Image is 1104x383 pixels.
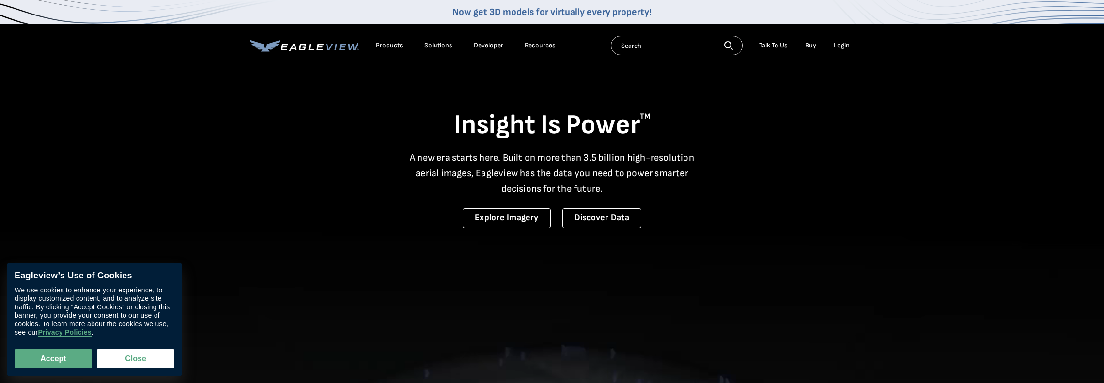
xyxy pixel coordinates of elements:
div: Resources [525,41,556,50]
div: Eagleview’s Use of Cookies [15,271,174,281]
div: Solutions [424,41,452,50]
button: Close [97,349,174,368]
div: Talk To Us [759,41,788,50]
h1: Insight Is Power [250,108,855,142]
a: Explore Imagery [463,208,551,228]
div: Login [834,41,850,50]
a: Developer [474,41,503,50]
a: Discover Data [562,208,641,228]
div: Products [376,41,403,50]
a: Privacy Policies [38,329,91,337]
button: Accept [15,349,92,368]
input: Search [611,36,743,55]
a: Now get 3D models for virtually every property! [452,6,652,18]
div: We use cookies to enhance your experience, to display customized content, and to analyze site tra... [15,286,174,337]
a: Buy [805,41,816,50]
p: A new era starts here. Built on more than 3.5 billion high-resolution aerial images, Eagleview ha... [404,150,700,197]
sup: TM [640,112,651,121]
